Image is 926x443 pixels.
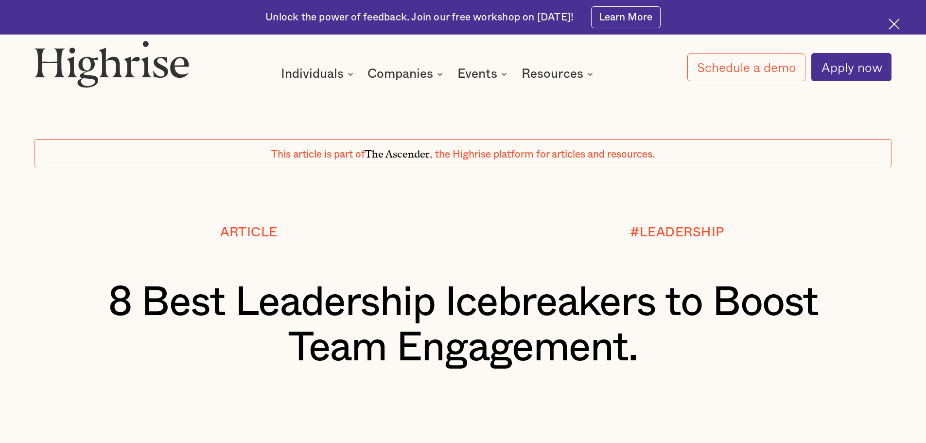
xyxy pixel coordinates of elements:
[281,68,344,80] div: Individuals
[281,68,356,80] div: Individuals
[265,11,574,24] div: Unlock the power of feedback. Join our free workshop on [DATE]!
[811,53,891,81] a: Apply now
[367,68,446,80] div: Companies
[430,149,655,159] span: , the Highrise platform for articles and resources.
[522,68,583,80] div: Resources
[687,53,806,81] a: Schedule a demo
[271,149,365,159] span: This article is part of
[591,6,661,28] a: Learn More
[365,145,430,158] span: The Ascender
[70,280,856,371] h1: 8 Best Leadership Icebreakers to Boost Team Engagement.
[220,225,278,239] div: Article
[457,68,497,80] div: Events
[522,68,596,80] div: Resources
[630,225,724,239] div: #LEADERSHIP
[457,68,510,80] div: Events
[889,18,900,30] img: Cross icon
[35,40,189,87] img: Highrise logo
[367,68,433,80] div: Companies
